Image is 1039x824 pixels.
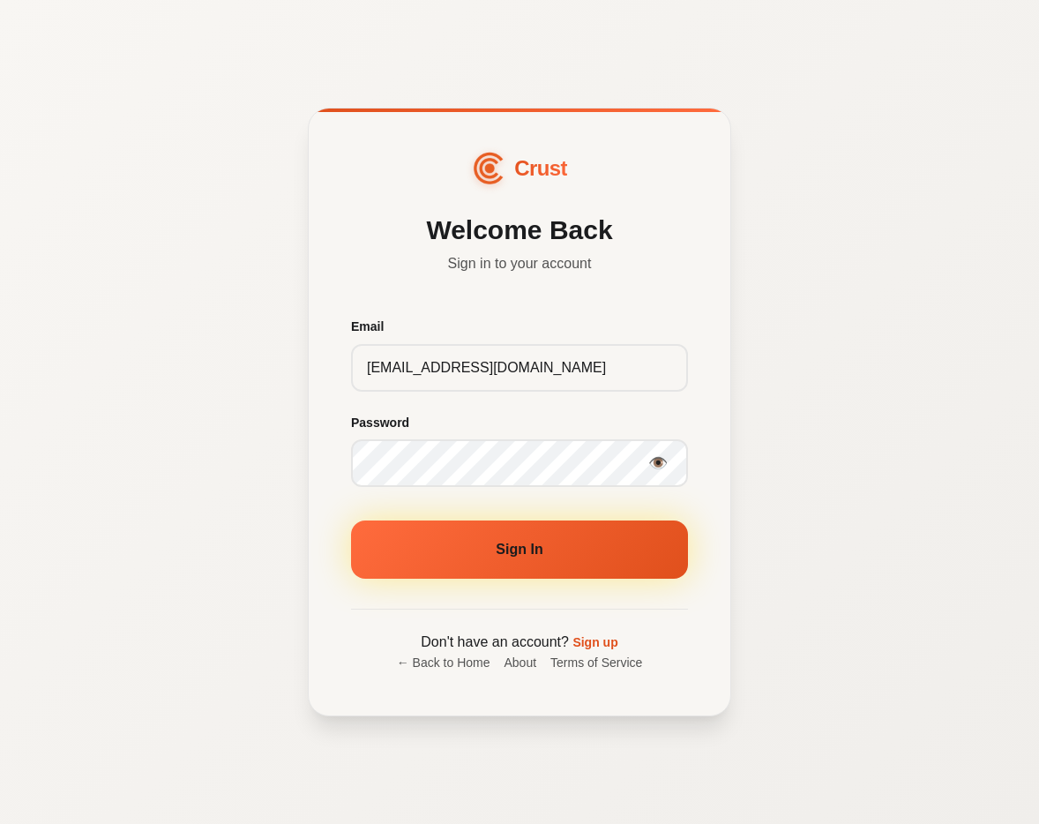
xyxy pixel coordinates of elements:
[504,653,536,672] a: About
[550,653,642,672] a: Terms of Service
[642,447,674,479] button: Show password
[572,635,617,649] a: Sign up
[351,413,688,432] label: Password
[351,631,688,654] p: Don't have an account?
[351,317,688,336] label: Email
[397,653,490,672] a: ← Back to Home
[351,214,688,246] h2: Welcome Back
[514,152,567,185] span: Crust
[351,521,688,579] button: Sign In
[351,253,688,274] p: Sign in to your account
[351,344,688,392] input: your@email.com
[472,151,507,186] img: CrustAI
